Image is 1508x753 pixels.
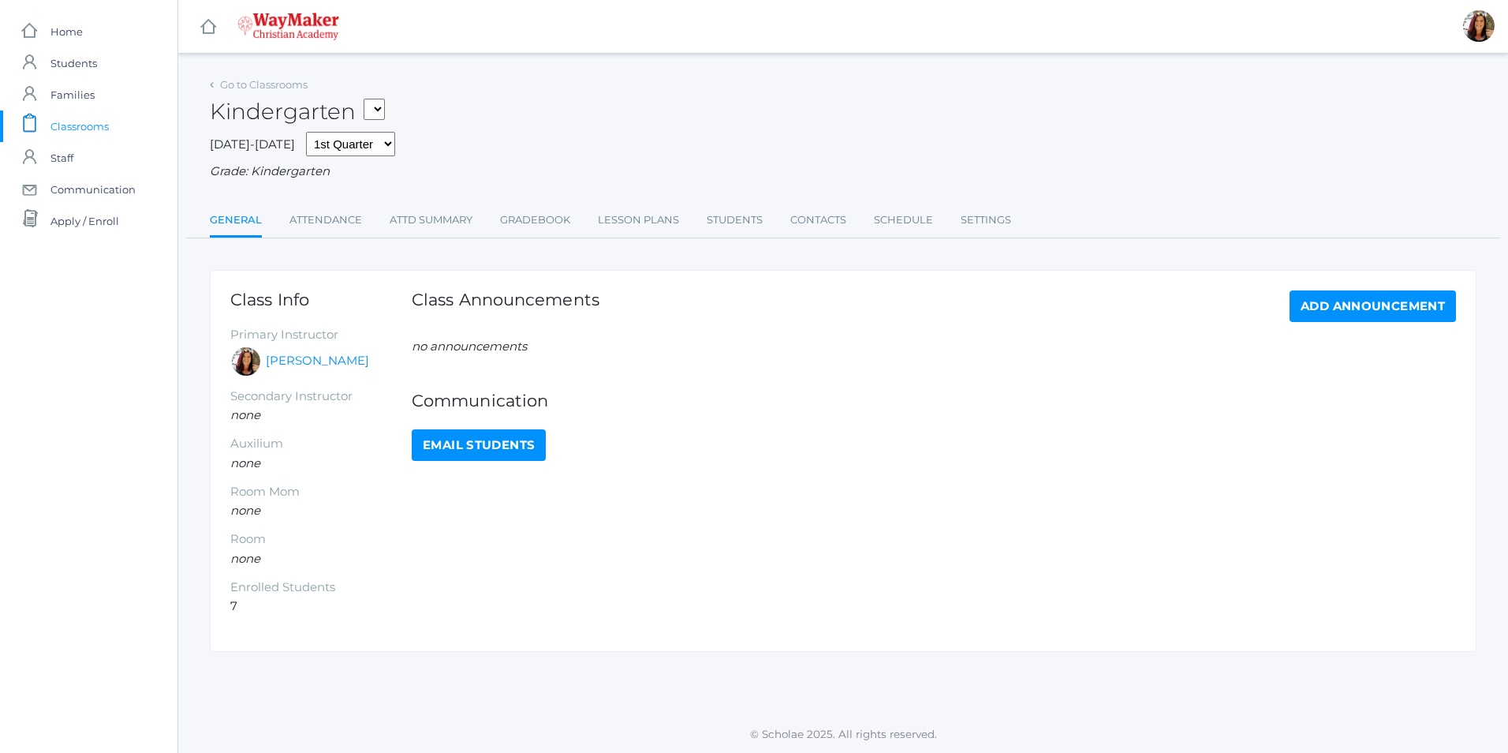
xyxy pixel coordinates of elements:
[50,142,73,174] span: Staff
[390,204,472,236] a: Attd Summary
[230,407,260,422] em: none
[230,290,412,309] h1: Class Info
[178,726,1508,742] p: © Scholae 2025. All rights reserved.
[289,204,362,236] a: Attendance
[874,204,933,236] a: Schedule
[230,533,412,546] h5: Room
[230,437,412,451] h5: Auxilium
[1290,290,1456,322] a: Add Announcement
[230,581,412,594] h5: Enrolled Students
[230,328,412,342] h5: Primary Instructor
[230,598,412,616] li: 7
[210,99,385,124] h2: Kindergarten
[50,174,136,205] span: Communication
[412,339,527,354] em: no announcements
[50,111,109,142] span: Classrooms
[230,455,260,470] em: none
[237,13,339,40] img: 4_waymaker-logo-stack-white.png
[230,485,412,499] h5: Room Mom
[50,16,83,47] span: Home
[266,352,369,370] a: [PERSON_NAME]
[412,429,546,461] a: Email Students
[210,204,262,238] a: General
[210,163,1476,181] div: Grade: Kindergarten
[50,79,95,111] span: Families
[220,78,308,91] a: Go to Classrooms
[707,204,763,236] a: Students
[230,346,262,377] div: Gina Pecor
[412,290,599,318] h1: Class Announcements
[790,204,846,236] a: Contacts
[210,137,295,152] span: [DATE]-[DATE]
[50,47,97,79] span: Students
[1463,10,1495,42] div: Gina Pecor
[50,205,119,237] span: Apply / Enroll
[500,204,570,236] a: Gradebook
[961,204,1011,236] a: Settings
[230,551,260,566] em: none
[230,390,412,403] h5: Secondary Instructor
[598,204,679,236] a: Lesson Plans
[412,391,1456,410] h1: Communication
[230,503,260,518] em: none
